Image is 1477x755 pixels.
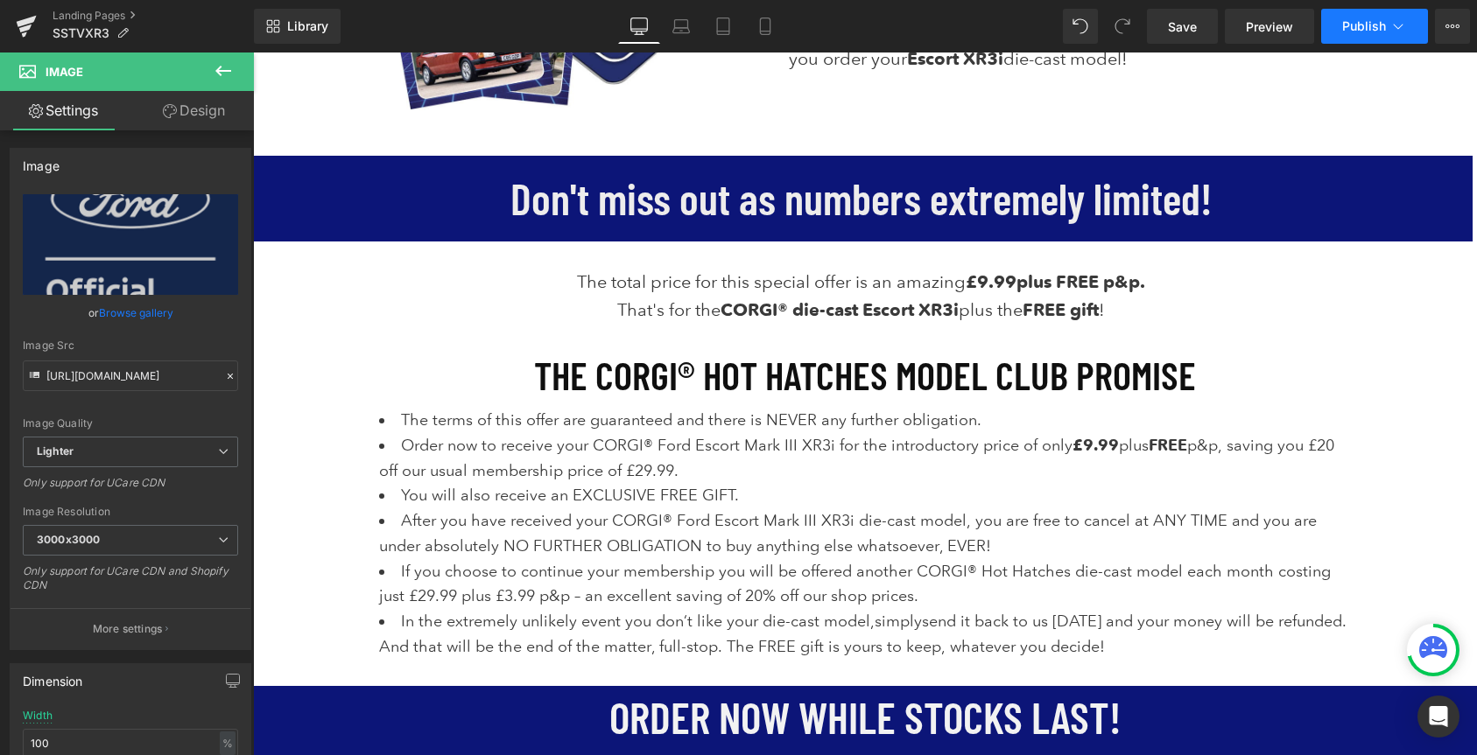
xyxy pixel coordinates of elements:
strong: . [887,219,892,240]
div: Image Quality [23,417,238,430]
span: ! [846,247,852,268]
div: Image [23,149,60,173]
strong: CORGI® die-cast [468,247,605,268]
span: The total price for this special offer is an amazing [324,219,713,240]
button: More [1435,9,1470,44]
span: Order now to receive your CORGI® Ford Escort Mark III XR3i for the introductory price of only plu... [126,383,1081,427]
span: ORDER NOW WHILE STOCKS LAST! [356,638,868,690]
div: Image Resolution [23,506,238,518]
a: Design [130,91,257,130]
a: Preview [1225,9,1314,44]
button: Redo [1105,9,1140,44]
li: If you choose to continue your membership you will be offered another CORGI® Hot Hatches die-cast... [126,507,1098,557]
a: Tablet [702,9,744,44]
strong: £9.99 [819,382,866,402]
button: Undo [1063,9,1098,44]
span: FREE [896,382,934,402]
b: Lighter [37,444,74,458]
div: Dimension [23,664,83,689]
span: You will also receive an EXCLUSIVE FREE GIFT. [148,433,486,451]
a: Landing Pages [53,9,254,23]
div: Only support for UCare CDN and Shopify CDN [23,564,238,604]
li: simply [126,556,1098,607]
div: Width [23,710,53,722]
div: Open Intercom Messenger [1417,696,1459,738]
a: Laptop [660,9,702,44]
a: Mobile [744,9,786,44]
span: Preview [1246,17,1293,36]
p: More settings [93,621,163,637]
span: After you have received your CORGI® Ford Escort Mark III XR3i die-cast model, you are free to can... [126,458,1064,502]
li: The terms of this offer are guaranteed and there is NEVER any further obligation. [126,355,1098,381]
span: SSTVXR3 [53,26,109,40]
span: Save [1168,17,1197,36]
b: 3000x3000 [37,533,100,546]
a: New Library [254,9,341,44]
button: More settings [11,608,250,649]
span: Escort XR3i [609,247,706,268]
div: Only support for UCare CDN [23,476,238,501]
span: Don't miss out as numbers extremely limited! [257,119,959,171]
strong: plus FREE p&p [763,219,887,240]
div: or [23,304,238,322]
span: Publish [1342,19,1386,33]
a: Browse gallery [99,297,173,328]
div: Image Src [23,339,238,352]
button: Publish [1321,9,1428,44]
span: FREE gift [770,247,846,268]
span: plus the [706,247,770,268]
a: Desktop [618,9,660,44]
font: THE CORGI® HOT HATCHES MODEL CLUB PROMISE [281,298,943,346]
strong: £9.99 [713,219,763,240]
span: Library [287,18,328,34]
span: In the extremely unlikely event you don’t like your die-cast model, [148,559,622,577]
span: Image [46,65,83,79]
input: Link [23,360,238,391]
div: % [220,731,236,755]
span: That's for the [364,247,609,268]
